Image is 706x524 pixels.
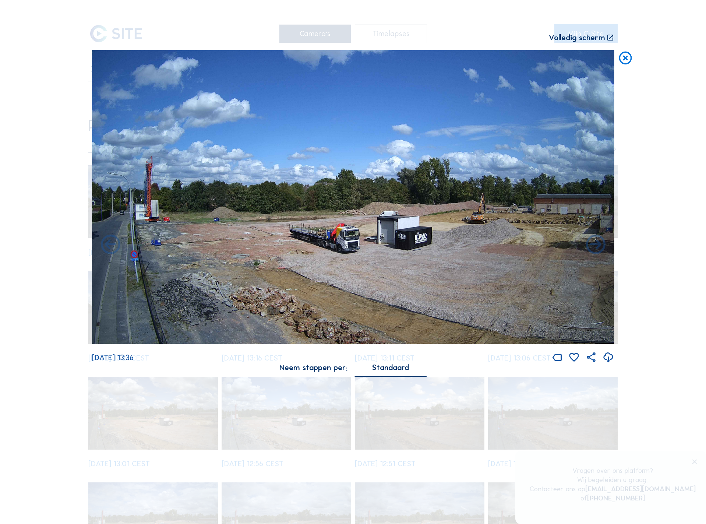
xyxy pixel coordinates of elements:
[549,34,605,42] div: Volledig scherm
[372,364,409,371] div: Standaard
[92,50,614,344] img: Image
[99,233,122,257] i: Forward
[354,364,427,376] div: Standaard
[92,353,134,362] span: [DATE] 13:36
[279,364,347,372] div: Neem stappen per:
[584,233,607,257] i: Back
